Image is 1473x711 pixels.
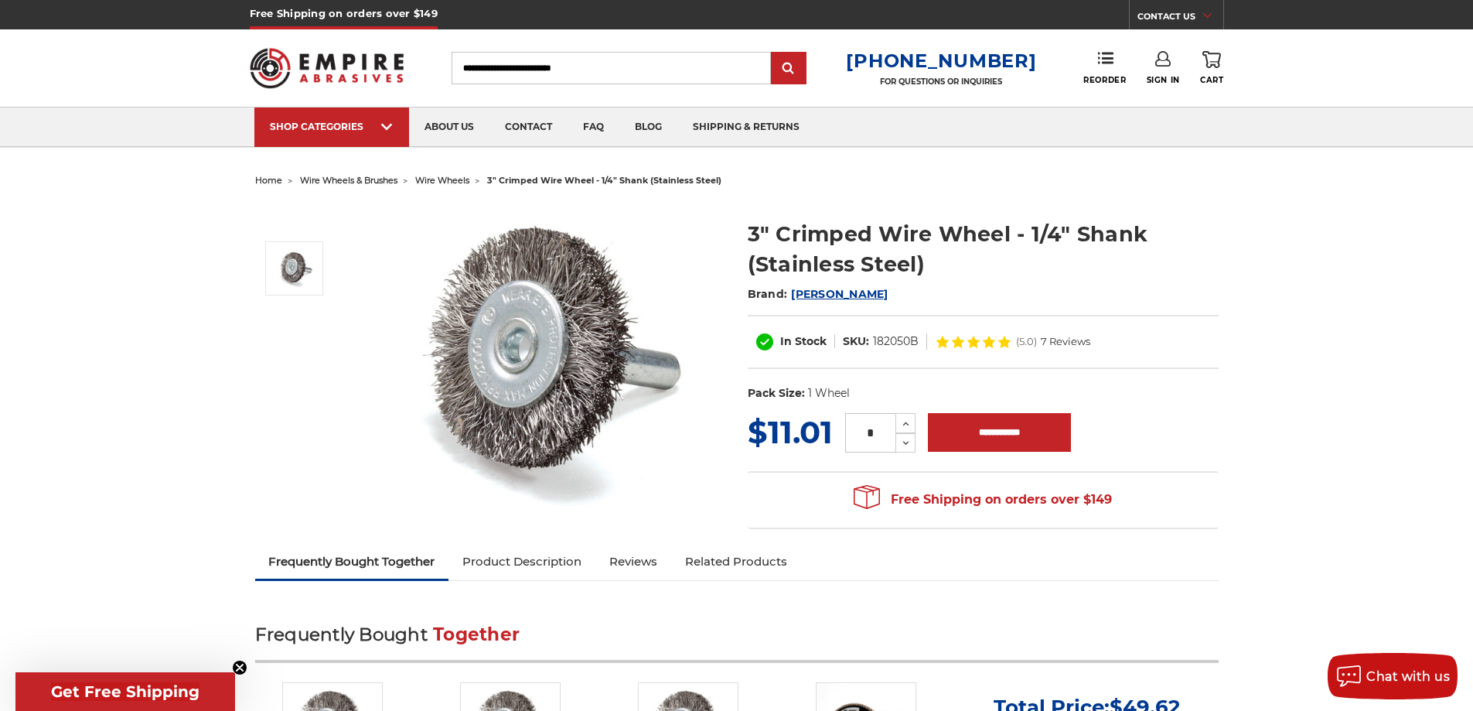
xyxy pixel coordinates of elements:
a: faq [568,108,619,147]
a: [PERSON_NAME] [791,287,888,301]
input: Submit [773,53,804,84]
a: shipping & returns [677,108,815,147]
span: Cart [1200,75,1223,85]
dd: 1 Wheel [808,385,850,402]
div: Get Free ShippingClose teaser [15,672,235,711]
a: Product Description [448,545,595,579]
a: Frequently Bought Together [255,545,449,579]
h1: 3" Crimped Wire Wheel - 1/4" Shank (Stainless Steel) [748,219,1219,279]
p: FOR QUESTIONS OR INQUIRIES [846,77,1036,87]
span: Sign In [1147,75,1180,85]
a: CONTACT US [1137,8,1223,29]
span: $11.01 [748,413,833,451]
a: about us [409,108,489,147]
a: wire wheels & brushes [300,175,397,186]
span: 3" crimped wire wheel - 1/4" shank (stainless steel) [487,175,721,186]
a: Reorder [1083,51,1126,84]
span: Brand: [748,287,788,301]
button: Close teaser [232,660,247,675]
a: Related Products [671,545,801,579]
span: 7 Reviews [1041,337,1090,347]
span: Get Free Shipping [51,682,199,701]
span: In Stock [780,334,827,348]
button: Chat with us [1328,653,1458,699]
a: blog [619,108,677,147]
span: Chat with us [1366,669,1450,684]
a: Cart [1200,51,1223,85]
a: contact [489,108,568,147]
a: Reviews [595,545,671,579]
span: Together [433,624,520,645]
dt: Pack Size: [748,385,805,402]
img: Empire Abrasives [250,38,404,98]
a: wire wheels [415,175,469,186]
img: Crimped Wire Wheel with Shank [387,203,697,512]
span: Free Shipping on orders over $149 [854,484,1112,515]
div: SHOP CATEGORIES [270,121,394,132]
span: Reorder [1083,75,1126,85]
span: Frequently Bought [255,624,428,645]
dt: SKU: [843,333,869,350]
img: Crimped Wire Wheel with Shank [275,249,314,288]
dd: 182050B [873,333,919,350]
a: home [255,175,282,186]
span: (5.0) [1016,337,1037,347]
a: [PHONE_NUMBER] [846,50,1036,72]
